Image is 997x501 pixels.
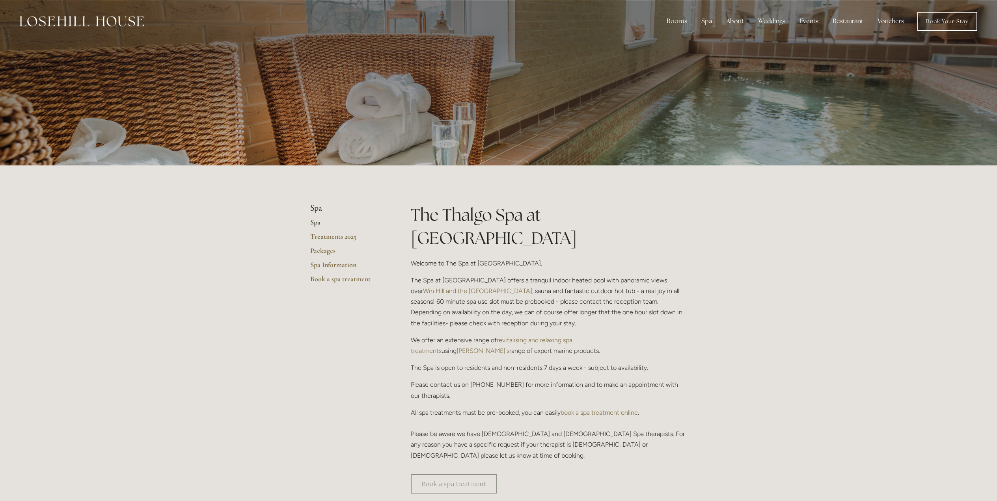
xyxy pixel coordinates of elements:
[457,347,509,354] a: [PERSON_NAME]'s
[423,287,532,295] a: Win Hill and the [GEOGRAPHIC_DATA]
[411,335,687,356] p: We offer an extensive range of using range of expert marine products.
[871,13,910,29] a: Vouchers
[310,260,386,275] a: Spa Information
[411,362,687,373] p: The Spa is open to residents and non-residents 7 days a week - subject to availability.
[561,409,638,416] a: book a spa treatment online
[411,203,687,250] h1: The Thalgo Spa at [GEOGRAPHIC_DATA]
[310,218,386,232] a: Spa
[720,13,750,29] div: About
[411,379,687,401] p: Please contact us on [PHONE_NUMBER] for more information and to make an appointment with our ther...
[411,275,687,328] p: The Spa at [GEOGRAPHIC_DATA] offers a tranquil indoor heated pool with panoramic views over , sau...
[20,16,144,26] img: Losehill House
[660,13,693,29] div: Rooms
[826,13,870,29] div: Restaurant
[310,275,386,289] a: Book a spa treatment
[411,407,687,461] p: All spa treatments must be pre-booked, you can easily . Please be aware we have [DEMOGRAPHIC_DATA...
[310,203,386,213] li: Spa
[917,12,977,31] a: Book Your Stay
[752,13,792,29] div: Weddings
[793,13,825,29] div: Events
[695,13,718,29] div: Spa
[310,246,386,260] a: Packages
[411,258,687,269] p: Welcome to The Spa at [GEOGRAPHIC_DATA].
[310,232,386,246] a: Treatments 2025
[411,474,497,494] a: Book a spa treatment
